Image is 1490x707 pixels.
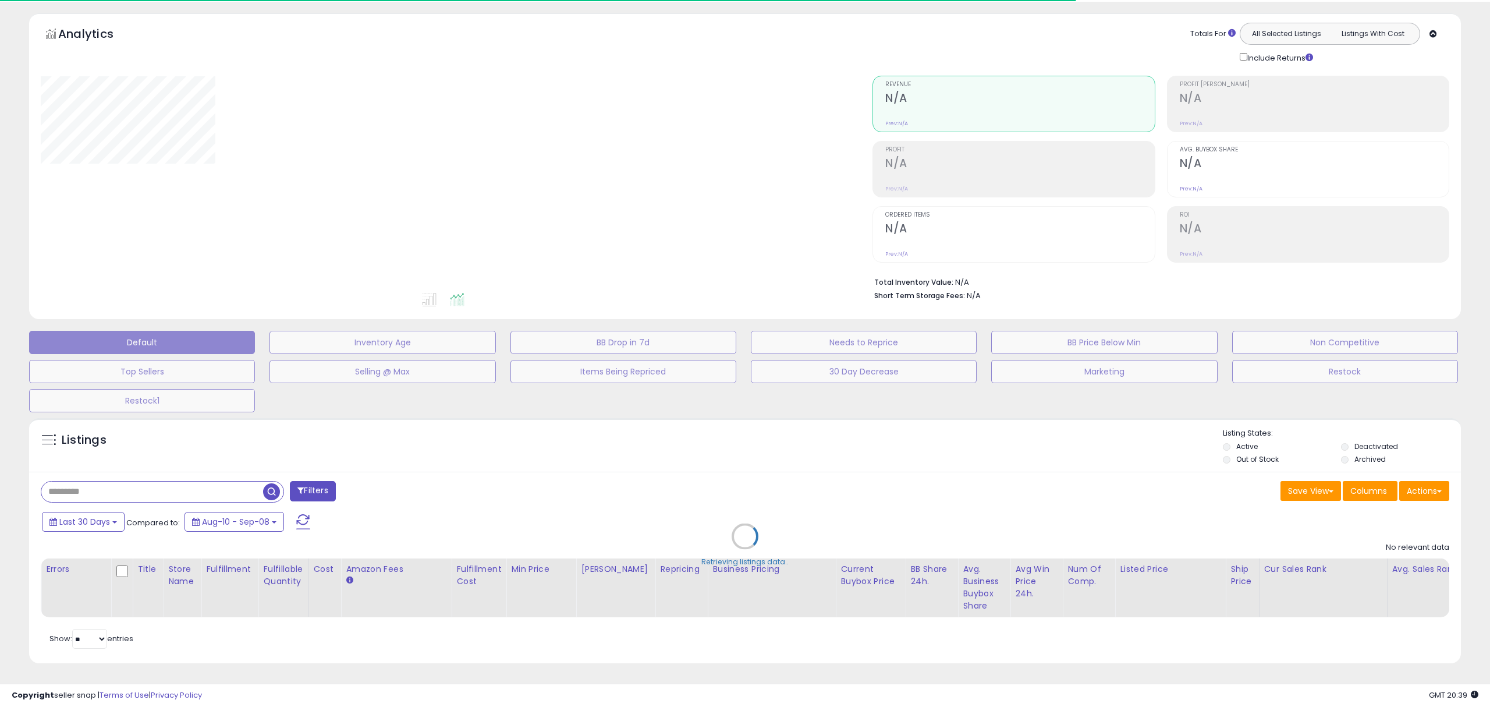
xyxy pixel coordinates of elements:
[874,277,953,287] b: Total Inventory Value:
[1232,331,1458,354] button: Non Competitive
[1180,91,1449,107] h2: N/A
[1180,222,1449,238] h2: N/A
[874,274,1441,288] li: N/A
[885,120,908,127] small: Prev: N/A
[1232,360,1458,383] button: Restock
[885,91,1154,107] h2: N/A
[1180,212,1449,218] span: ROI
[12,690,54,701] strong: Copyright
[1180,250,1202,257] small: Prev: N/A
[12,690,202,701] div: seller snap | |
[1329,26,1416,41] button: Listings With Cost
[58,26,136,45] h5: Analytics
[151,690,202,701] a: Privacy Policy
[1243,26,1330,41] button: All Selected Listings
[751,360,977,383] button: 30 Day Decrease
[269,331,495,354] button: Inventory Age
[100,690,149,701] a: Terms of Use
[29,360,255,383] button: Top Sellers
[885,185,908,192] small: Prev: N/A
[885,147,1154,153] span: Profit
[701,557,789,567] div: Retrieving listings data..
[751,331,977,354] button: Needs to Reprice
[1180,185,1202,192] small: Prev: N/A
[885,250,908,257] small: Prev: N/A
[1231,51,1327,64] div: Include Returns
[1429,690,1478,701] span: 2025-10-9 20:39 GMT
[510,360,736,383] button: Items Being Repriced
[1180,147,1449,153] span: Avg. Buybox Share
[885,157,1154,172] h2: N/A
[1180,157,1449,172] h2: N/A
[991,360,1217,383] button: Marketing
[1180,120,1202,127] small: Prev: N/A
[885,82,1154,88] span: Revenue
[29,331,255,354] button: Default
[967,290,981,301] span: N/A
[874,291,965,301] b: Short Term Storage Fees:
[29,389,255,412] button: Restock1
[510,331,736,354] button: BB Drop in 7d
[991,331,1217,354] button: BB Price Below Min
[885,222,1154,238] h2: N/A
[269,360,495,383] button: Selling @ Max
[1180,82,1449,88] span: Profit [PERSON_NAME]
[1190,29,1236,40] div: Totals For
[885,212,1154,218] span: Ordered Items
